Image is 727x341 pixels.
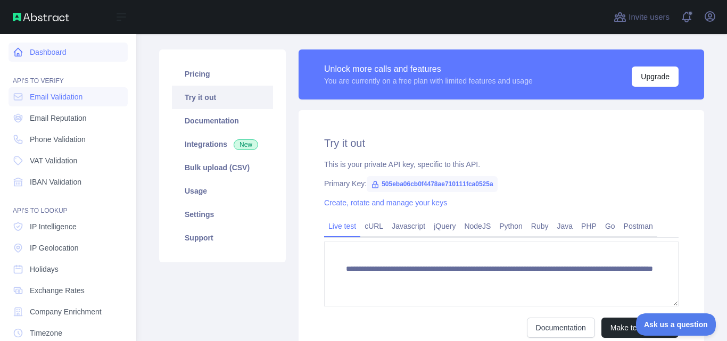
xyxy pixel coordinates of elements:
[9,260,128,279] a: Holidays
[30,177,81,187] span: IBAN Validation
[30,155,77,166] span: VAT Validation
[13,13,69,21] img: Abstract API
[172,86,273,109] a: Try it out
[553,218,577,235] a: Java
[9,238,128,257] a: IP Geolocation
[324,178,679,189] div: Primary Key:
[30,306,102,317] span: Company Enrichment
[324,159,679,170] div: This is your private API key, specific to this API.
[9,43,128,62] a: Dashboard
[9,302,128,321] a: Company Enrichment
[387,218,429,235] a: Javascript
[577,218,601,235] a: PHP
[367,176,498,192] span: 505eba06cb0f4478ae710111fca0525a
[30,328,62,338] span: Timezone
[172,156,273,179] a: Bulk upload (CSV)
[527,218,553,235] a: Ruby
[172,179,273,203] a: Usage
[9,109,128,128] a: Email Reputation
[632,66,679,87] button: Upgrade
[9,281,128,300] a: Exchange Rates
[30,134,86,145] span: Phone Validation
[9,151,128,170] a: VAT Validation
[527,318,595,338] a: Documentation
[172,203,273,226] a: Settings
[601,318,679,338] button: Make test request
[9,64,128,85] div: API'S TO VERIFY
[324,76,533,86] div: You are currently on a free plan with limited features and usage
[324,63,533,76] div: Unlock more calls and features
[495,218,527,235] a: Python
[601,218,619,235] a: Go
[9,130,128,149] a: Phone Validation
[612,9,672,26] button: Invite users
[460,218,495,235] a: NodeJS
[172,109,273,132] a: Documentation
[9,172,128,192] a: IBAN Validation
[30,285,85,296] span: Exchange Rates
[30,92,82,102] span: Email Validation
[30,264,59,275] span: Holidays
[172,226,273,249] a: Support
[9,87,128,106] a: Email Validation
[360,218,387,235] a: cURL
[30,243,79,253] span: IP Geolocation
[324,218,360,235] a: Live test
[172,62,273,86] a: Pricing
[9,217,128,236] a: IP Intelligence
[30,221,77,232] span: IP Intelligence
[619,218,657,235] a: Postman
[324,136,679,151] h2: Try it out
[9,194,128,215] div: API'S TO LOOKUP
[30,113,87,123] span: Email Reputation
[172,132,273,156] a: Integrations New
[629,11,670,23] span: Invite users
[636,313,716,336] iframe: Toggle Customer Support
[234,139,258,150] span: New
[429,218,460,235] a: jQuery
[324,198,447,207] a: Create, rotate and manage your keys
